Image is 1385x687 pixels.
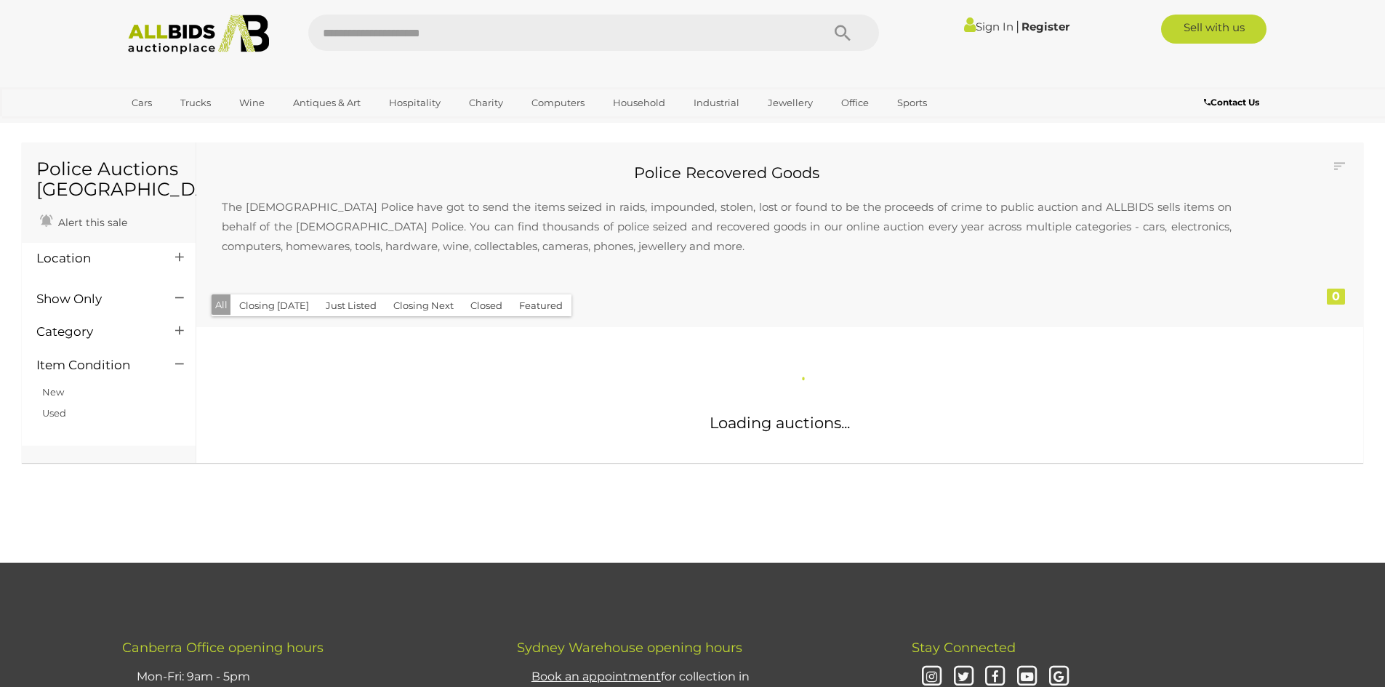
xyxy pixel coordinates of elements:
span: Loading auctions... [710,414,850,432]
a: Trucks [171,91,220,115]
a: Hospitality [380,91,450,115]
a: Alert this sale [36,210,131,232]
a: Sports [888,91,936,115]
button: Just Listed [317,294,385,317]
a: Wine [230,91,274,115]
u: Book an appointment [531,670,661,683]
div: 0 [1327,289,1345,305]
button: Search [806,15,879,51]
a: Computers [522,91,594,115]
b: Contact Us [1204,97,1259,108]
a: New [42,386,64,398]
a: [GEOGRAPHIC_DATA] [122,115,244,139]
span: | [1016,18,1019,34]
p: The [DEMOGRAPHIC_DATA] Police have got to send the items seized in raids, impounded, stolen, lost... [207,182,1246,270]
a: Register [1021,20,1069,33]
a: Household [603,91,675,115]
span: Stay Connected [912,640,1016,656]
span: Alert this sale [55,216,127,229]
a: Used [42,407,66,419]
button: Featured [510,294,571,317]
button: Closed [462,294,511,317]
a: Industrial [684,91,749,115]
a: Sell with us [1161,15,1266,44]
h1: Police Auctions [GEOGRAPHIC_DATA] [36,159,181,199]
a: Office [832,91,878,115]
img: Allbids.com.au [120,15,278,55]
a: Cars [122,91,161,115]
span: Sydney Warehouse opening hours [517,640,742,656]
a: Jewellery [758,91,822,115]
button: Closing [DATE] [230,294,318,317]
a: Sign In [964,20,1013,33]
h2: Police Recovered Goods [207,164,1246,181]
h4: Item Condition [36,358,153,372]
a: Antiques & Art [284,91,370,115]
a: Contact Us [1204,95,1263,111]
h4: Show Only [36,292,153,306]
span: Canberra Office opening hours [122,640,324,656]
button: All [212,294,231,316]
h4: Location [36,252,153,265]
button: Closing Next [385,294,462,317]
a: Charity [459,91,513,115]
h4: Category [36,325,153,339]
